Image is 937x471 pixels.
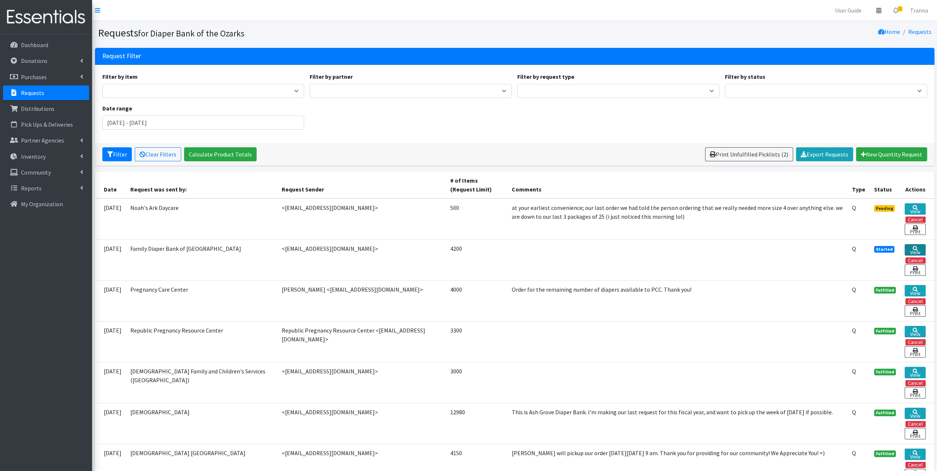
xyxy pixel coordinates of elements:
[3,101,89,116] a: Distributions
[277,362,446,403] td: <[EMAIL_ADDRESS][DOMAIN_NAME]>
[874,410,896,416] span: Fulfilled
[126,280,277,321] td: Pregnancy Care Center
[887,3,904,18] a: 1
[905,449,925,460] a: View
[21,200,63,208] p: My Organization
[874,450,896,457] span: Fulfilled
[3,197,89,211] a: My Organization
[852,245,856,252] abbr: Quantity
[277,172,446,198] th: Request Sender
[852,327,856,334] abbr: Quantity
[21,89,44,96] p: Requests
[507,172,848,198] th: Comments
[21,169,51,176] p: Community
[905,339,926,345] button: Cancel
[874,246,895,253] span: Started
[126,362,277,403] td: [DEMOGRAPHIC_DATA] Family and Children's Services ([GEOGRAPHIC_DATA])
[95,172,126,198] th: Date
[126,172,277,198] th: Request was sent by:
[905,203,925,215] a: View
[874,205,895,212] span: Pending
[95,239,126,280] td: [DATE]
[874,287,896,294] span: Fulfilled
[852,449,856,457] abbr: Quantity
[102,52,141,60] h3: Request Filter
[310,72,353,81] label: Filter by partner
[904,3,934,18] a: Tranna
[905,428,925,439] a: Print
[898,6,902,11] span: 1
[446,198,507,240] td: 500
[21,121,73,128] p: Pick Ups & Deliveries
[878,28,900,35] a: Home
[507,403,848,444] td: This is Ash Grove Diaper Bank. I'm making our last request for this fiscal year, and want to pick...
[856,147,927,161] a: New Quantity Request
[446,172,507,198] th: # of Items (Request Limit)
[3,165,89,180] a: Community
[905,421,926,427] button: Cancel
[446,362,507,403] td: 3000
[102,72,138,81] label: Filter by item
[905,380,926,386] button: Cancel
[874,328,896,334] span: Fulfilled
[95,321,126,362] td: [DATE]
[905,224,925,235] a: Print
[905,217,926,223] button: Cancel
[98,27,512,39] h1: Requests
[900,172,934,198] th: Actions
[905,367,925,378] a: View
[135,147,181,161] a: Clear Filters
[507,280,848,321] td: Order for the remaining number of diapers available to PCC. Thank you!
[21,137,64,144] p: Partner Agencies
[102,104,132,113] label: Date range
[95,280,126,321] td: [DATE]
[21,41,48,49] p: Dashboard
[852,286,856,293] abbr: Quantity
[446,280,507,321] td: 4000
[874,369,896,375] span: Fulfilled
[3,133,89,148] a: Partner Agencies
[138,28,244,39] small: for Diaper Bank of the Ozarks
[277,198,446,240] td: <[EMAIL_ADDRESS][DOMAIN_NAME]>
[852,368,856,375] abbr: Quantity
[3,5,89,29] img: HumanEssentials
[829,3,867,18] a: User Guide
[870,172,901,198] th: Status
[705,147,793,161] a: Print Unfulfilled Picklists (2)
[21,153,46,160] p: Inventory
[852,408,856,416] abbr: Quantity
[21,184,42,192] p: Reports
[796,147,853,161] a: Export Requests
[3,149,89,164] a: Inventory
[852,204,856,211] abbr: Quantity
[277,321,446,362] td: Republic Pregnancy Resource Center <[EMAIL_ADDRESS][DOMAIN_NAME]>
[908,28,931,35] a: Requests
[446,239,507,280] td: 4200
[277,239,446,280] td: <[EMAIL_ADDRESS][DOMAIN_NAME]>
[3,70,89,84] a: Purchases
[905,462,926,468] button: Cancel
[725,72,765,81] label: Filter by status
[3,85,89,100] a: Requests
[21,57,47,64] p: Donations
[446,321,507,362] td: 3300
[3,38,89,52] a: Dashboard
[905,408,925,419] a: View
[277,280,446,321] td: [PERSON_NAME] <[EMAIL_ADDRESS][DOMAIN_NAME]>
[905,346,925,358] a: Print
[3,53,89,68] a: Donations
[126,321,277,362] td: Republic Pregnancy Resource Center
[905,257,926,264] button: Cancel
[848,172,870,198] th: Type
[21,73,47,81] p: Purchases
[905,326,925,337] a: View
[126,403,277,444] td: [DEMOGRAPHIC_DATA]
[95,362,126,403] td: [DATE]
[126,198,277,240] td: Noah's Ark Daycare
[95,403,126,444] td: [DATE]
[905,244,925,256] a: View
[3,181,89,196] a: Reports
[517,72,574,81] label: Filter by request type
[21,105,54,112] p: Distributions
[905,285,925,296] a: View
